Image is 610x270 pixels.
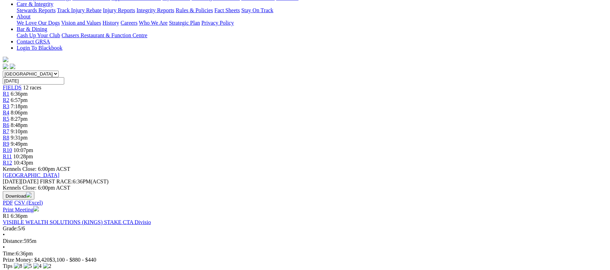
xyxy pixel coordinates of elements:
a: Stay On Track [241,7,273,13]
a: R3 [3,103,9,109]
a: R5 [3,116,9,122]
a: R12 [3,160,12,166]
span: [DATE] [3,178,21,184]
a: Chasers Restaurant & Function Centre [61,32,147,38]
a: Stewards Reports [17,7,56,13]
span: 6:57pm [11,97,28,103]
a: Fact Sheets [215,7,240,13]
input: Select date [3,77,64,85]
div: 5/6 [3,225,607,232]
img: facebook.svg [3,64,8,69]
span: 6:36pm [11,213,28,219]
a: Integrity Reports [136,7,174,13]
a: R2 [3,97,9,103]
a: R8 [3,135,9,141]
a: R7 [3,128,9,134]
a: About [17,14,31,19]
div: 6:36pm [3,251,607,257]
a: Who We Are [139,20,168,26]
span: FIRST RACE: [40,178,73,184]
img: 4 [33,263,42,269]
img: 2 [43,263,51,269]
img: logo-grsa-white.png [3,57,8,62]
img: 5 [24,263,32,269]
span: R1 [3,213,9,219]
span: 9:10pm [11,128,28,134]
a: Print Meeting [3,207,39,213]
a: Login To Blackbook [17,45,62,51]
a: R11 [3,153,12,159]
div: Prize Money: $4,420 [3,257,607,263]
span: • [3,232,5,238]
span: $3,100 - $880 - $440 [50,257,97,263]
a: Cash Up Your Club [17,32,60,38]
button: Download [3,191,34,200]
span: Grade: [3,225,18,231]
span: • [3,244,5,250]
span: 10:07pm [14,147,33,153]
span: 10:28pm [13,153,33,159]
div: About [17,20,607,26]
div: Download [3,200,607,206]
span: [DATE] [3,178,39,184]
a: Careers [120,20,137,26]
a: Injury Reports [103,7,135,13]
a: Care & Integrity [17,1,53,7]
a: R4 [3,110,9,116]
a: PDF [3,200,13,206]
a: FIELDS [3,85,22,90]
span: 8:48pm [11,122,28,128]
span: 9:49pm [11,141,28,147]
span: Tips [3,263,12,269]
div: 595m [3,238,607,244]
a: Privacy Policy [201,20,234,26]
img: 8 [14,263,22,269]
a: History [102,20,119,26]
span: 9:31pm [11,135,28,141]
span: 12 races [23,85,41,90]
a: Contact GRSA [17,39,50,45]
a: R1 [3,91,9,97]
a: Strategic Plan [169,20,200,26]
a: Rules & Policies [176,7,213,13]
img: download.svg [26,192,32,198]
div: Bar & Dining [17,32,607,39]
a: R9 [3,141,9,147]
a: Bar & Dining [17,26,47,32]
img: printer.svg [33,206,39,212]
span: 8:06pm [11,110,28,116]
span: 6:36pm [11,91,28,97]
a: [GEOGRAPHIC_DATA] [3,172,59,178]
span: Time: [3,251,16,256]
span: Distance: [3,238,24,244]
a: R10 [3,147,12,153]
div: Care & Integrity [17,7,607,14]
a: VISIBLE WEALTH SOLUTIONS (KINGS) STAKE CTA Divisio [3,219,151,225]
img: twitter.svg [10,64,15,69]
a: Vision and Values [61,20,101,26]
a: Track Injury Rebate [57,7,101,13]
span: 7:18pm [11,103,28,109]
a: R6 [3,122,9,128]
a: CSV (Excel) [14,200,43,206]
a: We Love Our Dogs [17,20,60,26]
span: Kennels Close: 6:00pm ACST [3,166,70,172]
div: Kennels Close: 6:00pm ACST [3,185,607,191]
span: 8:27pm [11,116,28,122]
span: 10:43pm [14,160,33,166]
span: 6:36PM(ACST) [40,178,109,184]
